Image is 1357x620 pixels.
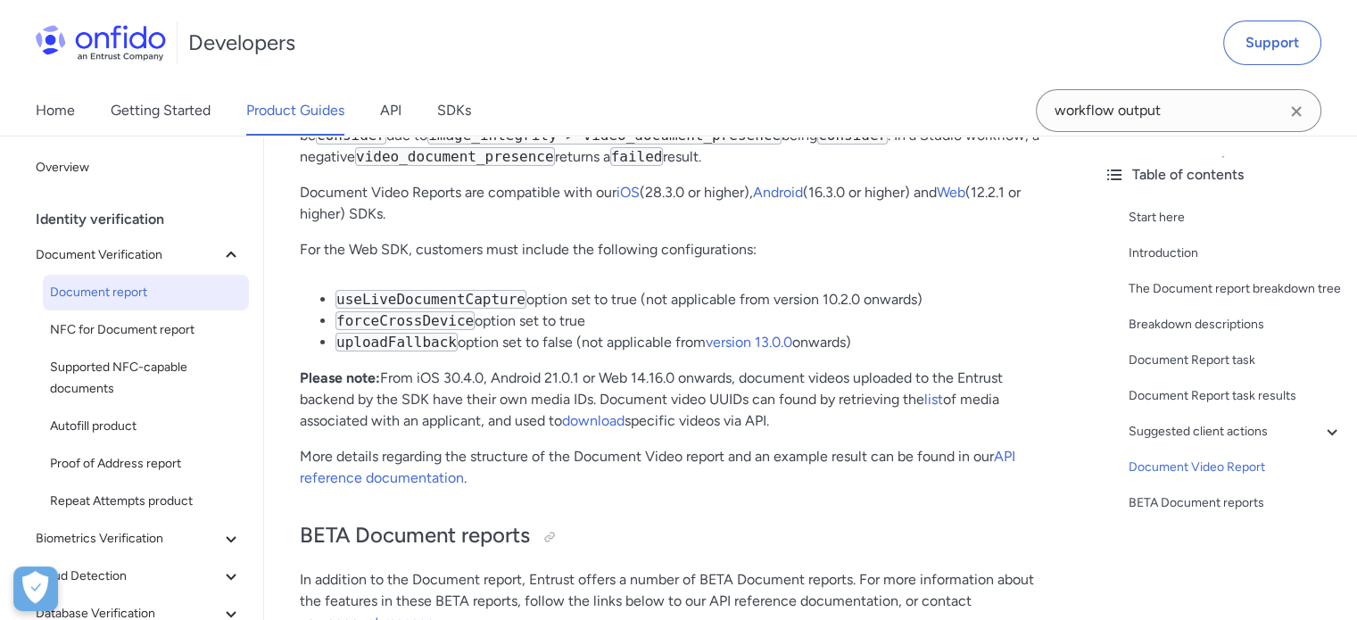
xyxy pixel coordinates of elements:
[1129,492,1343,514] a: BETA Document reports
[335,290,526,309] code: useLiveDocumentCapture
[300,521,1054,551] h2: BETA Document reports
[616,184,640,201] a: iOS
[246,86,344,136] a: Product Guides
[335,311,475,330] code: forceCrossDevice
[29,150,249,186] a: Overview
[50,416,242,437] span: Autofill product
[753,184,803,201] a: Android
[1129,457,1343,478] a: Document Video Report
[1129,350,1343,371] a: Document Report task
[1129,278,1343,300] a: The Document report breakdown tree
[1104,164,1343,186] div: Table of contents
[36,244,220,266] span: Document Verification
[335,310,1054,332] li: option set to true
[50,319,242,341] span: NFC for Document report
[562,412,625,429] a: download
[300,239,1054,260] p: For the Web SDK, customers must include the following configurations:
[43,275,249,310] a: Document report
[300,182,1054,225] p: Document Video Reports are compatible with our (28.3.0 or higher), (16.3.0 or higher) and (12.2.1...
[50,453,242,475] span: Proof of Address report
[43,312,249,348] a: NFC for Document report
[1223,21,1321,65] a: Support
[924,391,943,408] a: list
[817,126,888,145] code: consider
[111,86,211,136] a: Getting Started
[300,448,1015,486] a: API reference documentation
[437,86,471,136] a: SDKs
[29,558,249,594] button: Fraud Detection
[1036,89,1321,132] input: Onfido search input field
[427,126,782,145] code: image_integrity > video_document_presence
[1129,421,1343,442] a: Suggested client actions
[188,29,295,57] h1: Developers
[43,409,249,444] a: Autofill product
[610,147,664,166] code: failed
[300,368,1054,432] p: From iOS 30.4.0, Android 21.0.1 or Web 14.16.0 onwards, document videos uploaded to the Entrust b...
[29,237,249,273] button: Document Verification
[1129,385,1343,407] a: Document Report task results
[13,566,58,611] button: Open Preferences
[43,446,249,482] a: Proof of Address report
[36,86,75,136] a: Home
[1286,101,1307,122] svg: Clear search field button
[300,446,1054,489] p: More details regarding the structure of the Document Video report and an example result can be fo...
[36,157,242,178] span: Overview
[43,350,249,407] a: Supported NFC-capable documents
[50,491,242,512] span: Repeat Attempts product
[43,484,249,519] a: Repeat Attempts product
[36,566,220,587] span: Fraud Detection
[1129,314,1343,335] a: Breakdown descriptions
[13,566,58,611] div: Cookie Preferences
[36,25,166,61] img: Onfido Logo
[335,332,1054,353] li: option set to false (not applicable from onwards)
[335,333,458,351] code: uploadFallback
[300,369,380,386] strong: Please note:
[36,528,220,550] span: Biometrics Verification
[706,334,792,351] a: version 13.0.0
[937,184,965,201] a: Web
[29,521,249,557] button: Biometrics Verification
[1129,243,1343,264] a: Introduction
[1129,207,1343,228] a: Start here
[50,282,242,303] span: Document report
[316,126,386,145] code: consider
[355,147,555,166] code: video_document_presence
[335,289,1054,310] li: option set to true (not applicable from version 10.2.0 onwards)
[380,86,401,136] a: API
[36,202,256,237] div: Identity verification
[50,357,242,400] span: Supported NFC-capable documents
